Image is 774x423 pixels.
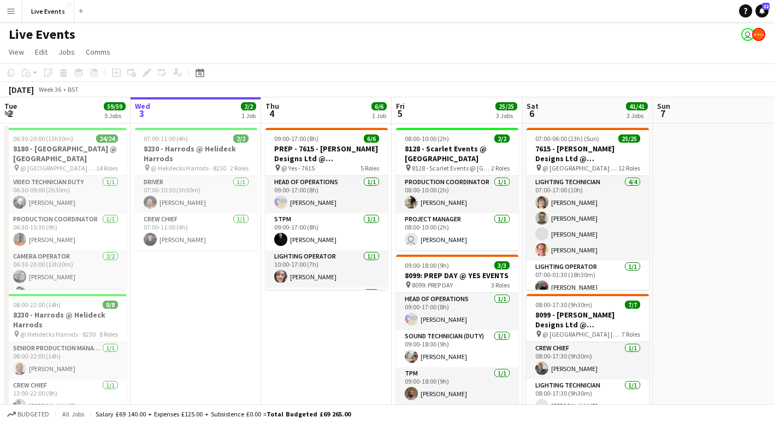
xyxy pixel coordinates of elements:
h3: 8180 - [GEOGRAPHIC_DATA] @ [GEOGRAPHIC_DATA] [4,144,127,163]
span: 14 Roles [96,164,118,172]
app-card-role: Lighting Operator1/110:00-17:00 (7h)[PERSON_NAME] [265,250,388,287]
app-job-card: 09:00-18:00 (9h)3/38099: PREP DAY @ YES EVENTS 8099: PREP DAY3 RolesHead of Operations1/109:00-17... [396,255,518,404]
span: 24/24 [96,134,118,143]
span: Budgeted [17,410,49,418]
div: 1 Job [372,111,386,120]
span: 8/8 [103,301,118,309]
span: Thu [265,101,279,111]
app-card-role: Lighting Operator1/107:00-01:30 (18h30m)[PERSON_NAME] [527,261,649,298]
div: 3 Jobs [496,111,517,120]
app-card-role: Head of Operations1/109:00-17:00 (8h)[PERSON_NAME] [265,176,388,213]
app-card-role: Lighting Technician1/1 [265,287,388,325]
app-card-role: Sound Technician (Duty)1/109:00-18:00 (9h)[PERSON_NAME] [396,330,518,367]
app-job-card: 09:00-17:00 (8h)6/6PREP - 7615 - [PERSON_NAME] Designs Ltd @ [GEOGRAPHIC_DATA] @ Yes - 76155 Role... [265,128,388,290]
span: Week 36 [36,85,63,93]
app-card-role: Senior Production Manager1/108:00-22:00 (14h)[PERSON_NAME] [4,342,127,379]
h3: 7615 - [PERSON_NAME] Designs Ltd @ [GEOGRAPHIC_DATA] [527,144,649,163]
span: @ Helidecks Harrods - 8230 [20,330,96,338]
span: 2/2 [233,134,249,143]
span: @ [GEOGRAPHIC_DATA] [GEOGRAPHIC_DATA] - 8099 [542,330,622,338]
app-job-card: 08:00-10:00 (2h)2/28128 - Scarlet Events @ [GEOGRAPHIC_DATA] 8128 - Scarlet Events @ [GEOGRAPHIC_... [396,128,518,250]
span: Sun [657,101,670,111]
app-card-role: Lighting Technician4/407:00-17:00 (10h)[PERSON_NAME][PERSON_NAME][PERSON_NAME][PERSON_NAME] [527,176,649,261]
span: Jobs [58,47,75,57]
app-job-card: 07:00-06:00 (23h) (Sun)25/257615 - [PERSON_NAME] Designs Ltd @ [GEOGRAPHIC_DATA] @ [GEOGRAPHIC_DA... [527,128,649,290]
app-user-avatar: Alex Gill [752,28,765,41]
span: Fri [396,101,405,111]
a: 22 [755,4,769,17]
span: Comms [86,47,110,57]
app-card-role: Camera Operator2/206:30-20:00 (13h30m)[PERSON_NAME][PERSON_NAME] [4,250,127,303]
h1: Live Events [9,26,75,43]
span: 25/25 [495,102,517,110]
app-card-role: STPM1/109:00-17:00 (8h)[PERSON_NAME] [265,213,388,250]
app-card-role: Crew Chief1/108:00-17:30 (9h30m)[PERSON_NAME] [527,342,649,379]
span: 08:00-22:00 (14h) [13,301,61,309]
app-card-role: Crew Chief1/107:00-11:00 (4h)[PERSON_NAME] [135,213,257,250]
span: 7 Roles [622,330,640,338]
app-job-card: 06:30-20:00 (13h30m)24/248180 - [GEOGRAPHIC_DATA] @ [GEOGRAPHIC_DATA] @ [GEOGRAPHIC_DATA] - 81801... [4,128,127,290]
span: 07:00-11:00 (4h) [144,134,188,143]
button: Live Events [22,1,74,22]
span: 8 Roles [99,330,118,338]
span: 8128 - Scarlet Events @ [GEOGRAPHIC_DATA] [412,164,491,172]
h3: 8230 - Harrods @ Helideck Harrods [4,310,127,330]
app-card-role: TPM1/109:00-18:00 (9h)[PERSON_NAME] [396,367,518,404]
span: 41/41 [626,102,648,110]
span: 12 Roles [618,164,640,172]
app-user-avatar: Ollie Rolfe [741,28,754,41]
span: 06:30-20:00 (13h30m) [13,134,73,143]
h3: 8230 - Harrods @ Helideck Harrods [135,144,257,163]
app-card-role: Lighting Technician1/108:00-17:30 (9h30m)[PERSON_NAME] [527,379,649,416]
app-card-role: Crew Chief1/113:00-22:00 (9h)[PERSON_NAME] [4,379,127,416]
span: 25/25 [618,134,640,143]
app-card-role: Driver1/107:00-10:30 (3h30m)[PERSON_NAME] [135,176,257,213]
span: 3 [133,107,150,120]
span: 2/2 [494,134,510,143]
span: @ [GEOGRAPHIC_DATA] - 7615 [542,164,618,172]
span: 09:00-18:00 (9h) [405,261,449,269]
span: 08:00-17:30 (9h30m) [535,301,592,309]
span: 3 Roles [491,281,510,289]
span: 2 Roles [491,164,510,172]
span: @ Helidecks Harrods - 8230 [151,164,226,172]
span: View [9,47,24,57]
span: 6/6 [371,102,387,110]
h3: 8099 - [PERSON_NAME] Designs Ltd @ [GEOGRAPHIC_DATA] [527,310,649,330]
span: 4 [264,107,279,120]
span: 5 Roles [361,164,379,172]
span: 22 [762,3,770,10]
div: BST [68,85,79,93]
span: 07:00-06:00 (23h) (Sun) [535,134,599,143]
div: 5 Jobs [104,111,125,120]
span: 6/6 [364,134,379,143]
span: 2/2 [241,102,256,110]
a: Jobs [54,45,79,59]
span: 7/7 [625,301,640,309]
h3: 8128 - Scarlet Events @ [GEOGRAPHIC_DATA] [396,144,518,163]
app-card-role: Production Coordinator1/108:00-10:00 (2h)[PERSON_NAME] [396,176,518,213]
button: Budgeted [5,408,51,420]
span: Tue [4,101,17,111]
span: @ Yes - 7615 [281,164,315,172]
h3: 8099: PREP DAY @ YES EVENTS [396,271,518,280]
span: All jobs [60,410,86,418]
app-card-role: Video Technician Duty1/106:30-09:00 (2h30m)[PERSON_NAME] [4,176,127,213]
app-card-role: Production Coordinator1/106:30-15:30 (9h)[PERSON_NAME] [4,213,127,250]
div: 1 Job [241,111,256,120]
a: View [4,45,28,59]
app-card-role: Head of Operations1/109:00-17:00 (8h)[PERSON_NAME] [396,293,518,330]
span: Wed [135,101,150,111]
span: Sat [527,101,539,111]
span: 8099: PREP DAY [412,281,453,289]
span: 2 [3,107,17,120]
span: Total Budgeted £69 265.00 [267,410,351,418]
span: 09:00-17:00 (8h) [274,134,318,143]
span: 2 Roles [230,164,249,172]
app-job-card: 07:00-11:00 (4h)2/28230 - Harrods @ Helideck Harrods @ Helidecks Harrods - 82302 RolesDriver1/107... [135,128,257,250]
span: 08:00-10:00 (2h) [405,134,449,143]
